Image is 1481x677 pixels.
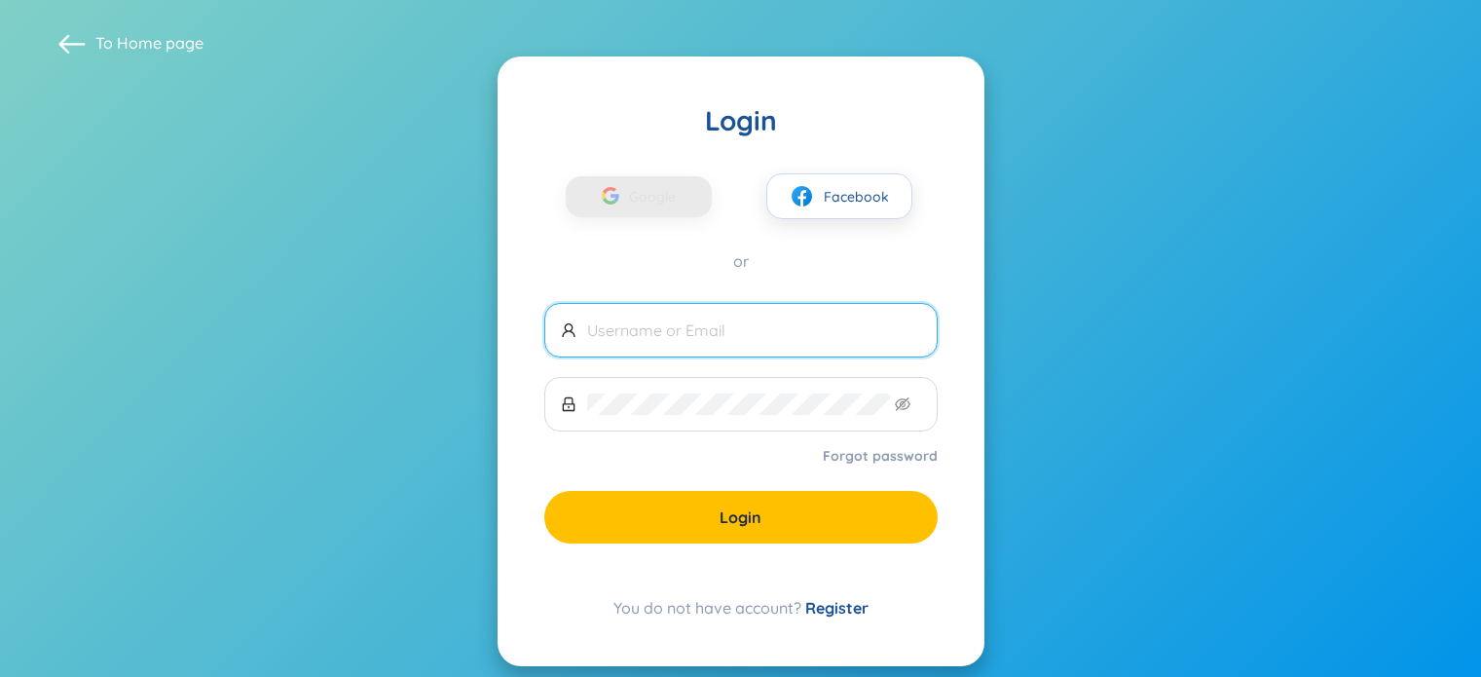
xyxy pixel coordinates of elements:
img: facebook [790,184,814,208]
span: eye-invisible [895,396,910,412]
div: or [544,250,938,272]
button: Login [544,491,938,544]
a: Register [805,598,869,618]
a: Home page [117,33,204,53]
button: Google [566,176,712,217]
div: Login [544,103,938,138]
div: You do not have account? [544,596,938,620]
button: facebookFacebook [766,173,912,219]
span: user [561,322,576,338]
span: Facebook [824,186,889,207]
span: Login [720,507,761,528]
span: Google [629,176,685,217]
a: Forgot password [823,446,938,466]
span: To [95,32,204,54]
span: lock [561,396,576,412]
input: Username or Email [587,320,921,341]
